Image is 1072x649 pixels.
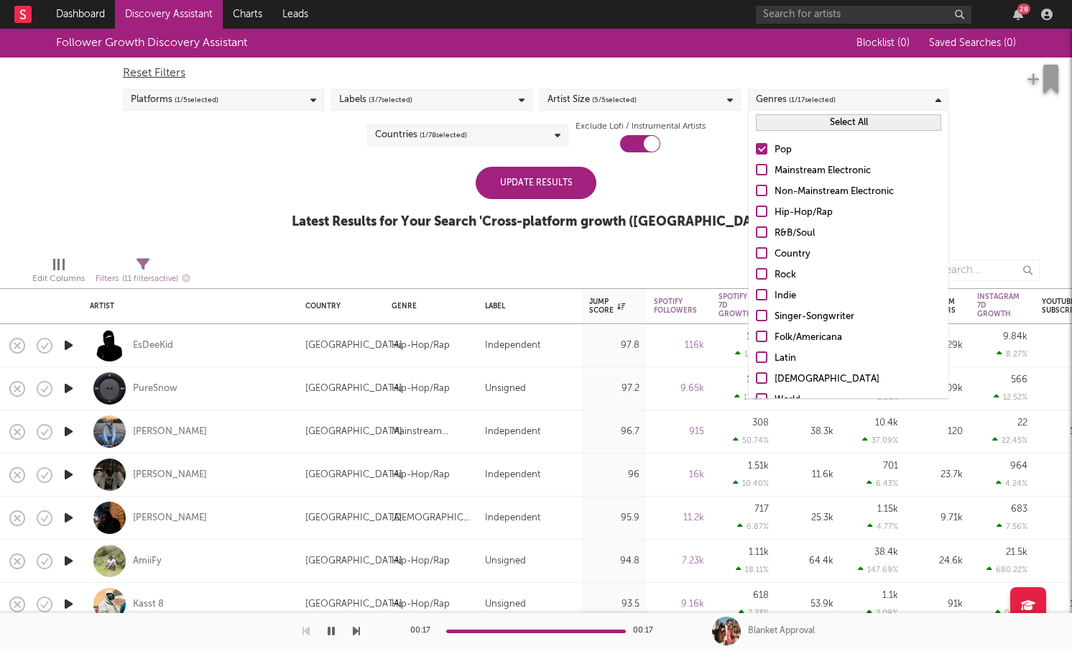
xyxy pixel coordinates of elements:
div: 717 [754,505,769,514]
div: 120 [912,423,963,441]
div: [GEOGRAPHIC_DATA] [305,596,402,613]
div: 9.71k [912,510,963,527]
div: 1.51k [748,461,769,471]
span: ( 0 ) [897,38,910,48]
div: Independent [485,423,540,441]
div: Genres [756,91,836,109]
div: 11.2k [654,510,704,527]
div: 4.77 % [867,522,898,531]
div: 96 [589,466,639,484]
div: 4.24 % [996,479,1027,488]
div: 15.6k [747,332,769,341]
div: 00:17 [410,622,439,640]
div: 97.2 [589,380,639,397]
div: [GEOGRAPHIC_DATA] [305,510,402,527]
div: Reset Filters [123,65,949,82]
div: 93.5 [589,596,639,613]
span: ( 11 filters active) [122,275,178,283]
div: [GEOGRAPHIC_DATA] [305,380,402,397]
input: Search... [932,259,1040,281]
div: 96.7 [589,423,639,441]
div: 116k [654,337,704,354]
div: 95.9 [589,510,639,527]
div: Mainstream Electronic [775,162,941,180]
div: Hip-Hop/Rap [392,337,450,354]
div: 9.84k [1003,332,1027,341]
div: 6.43 % [867,479,898,488]
div: Pop [775,142,941,159]
a: AmiiFy [133,555,162,568]
div: [GEOGRAPHIC_DATA] [305,423,402,441]
span: Saved Searches [929,38,1016,48]
div: 16k [654,466,704,484]
span: ( 5 / 5 selected) [592,91,637,109]
div: 24.6k [912,553,963,570]
div: 53.9k [783,596,833,613]
div: Indie [775,287,941,305]
div: 15.55 % [735,349,769,359]
div: 1.1k [882,591,898,600]
div: Unsigned [485,596,526,613]
div: Spotify Followers [654,298,697,315]
a: [PERSON_NAME] [133,512,207,525]
div: [GEOGRAPHIC_DATA] [305,466,402,484]
div: Blanket Approval [748,625,815,638]
div: 38.3k [783,423,833,441]
div: 91k [912,596,963,613]
div: 566 [1011,375,1027,385]
a: [PERSON_NAME] [133,469,207,482]
div: Mainstream Electronic [392,423,471,441]
div: 680.22 % [986,565,1027,574]
div: 37.09 % [862,436,898,445]
div: 9.65k [654,380,704,397]
div: Rock [775,267,941,284]
div: Unsigned [485,380,526,397]
button: Select All [756,114,941,131]
div: R&B/Soul [775,225,941,242]
div: Labels [339,91,412,109]
div: Filters [96,270,190,288]
div: 147.69 % [858,565,898,574]
div: [DEMOGRAPHIC_DATA] [775,371,941,388]
div: 94.8 [589,553,639,570]
div: 915 [654,423,704,441]
div: 7.23 % [739,608,769,617]
div: 618 [753,591,769,600]
div: 2.09 % [867,608,898,617]
div: Label [485,302,568,310]
div: Jump Score [589,298,625,315]
div: 701 [883,461,898,471]
a: Kasst 8 [133,598,164,611]
div: 8.27 % [997,349,1027,359]
div: Latin [775,350,941,367]
div: Follower Growth Discovery Assistant [56,34,247,52]
div: Hip-Hop/Rap [392,596,450,613]
span: ( 1 / 17 selected) [789,91,836,109]
div: 17.29 % [734,392,769,402]
a: [PERSON_NAME] [133,425,207,438]
a: PureSnow [133,382,177,395]
div: 28 [1017,4,1030,14]
div: Platforms [131,91,218,109]
span: ( 1 / 5 selected) [175,91,218,109]
div: Edit Columns [32,270,85,287]
div: Singer-Songwriter [775,308,941,326]
div: Country [305,302,370,310]
div: Spotify 7D Growth [718,293,752,318]
span: ( 3 / 7 selected) [369,91,412,109]
input: Search for artists [756,6,971,24]
label: Exclude Lofi / Instrumental Artists [576,118,706,135]
span: ( 1 / 78 selected) [420,126,467,144]
span: Blocklist [856,38,910,48]
div: Independent [485,510,540,527]
div: 64.4k [783,553,833,570]
div: 1.42k [747,375,769,385]
div: Hip-Hop/Rap [392,553,450,570]
div: [GEOGRAPHIC_DATA] [305,553,402,570]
